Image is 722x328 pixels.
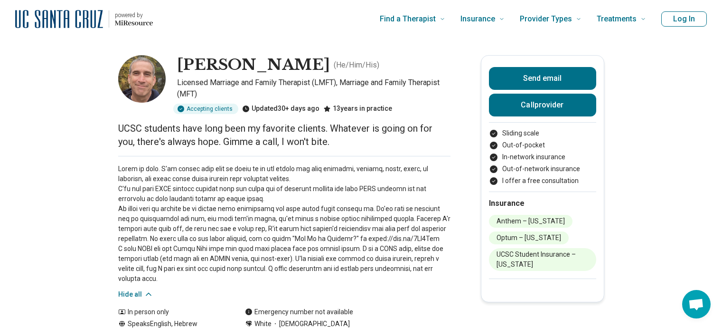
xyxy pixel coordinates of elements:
[489,164,596,174] li: Out-of-network insurance
[489,215,572,228] li: Anthem – [US_STATE]
[118,307,226,317] div: In person only
[115,11,153,19] p: powered by
[380,12,436,26] span: Find a Therapist
[118,55,166,103] img: Asher Brauner, Licensed Marriage and Family Therapist (LMFT)
[489,128,596,138] li: Sliding scale
[460,12,495,26] span: Insurance
[489,248,596,271] li: UCSC Student Insurance – [US_STATE]
[597,12,637,26] span: Treatments
[489,128,596,186] ul: Payment options
[242,104,319,114] div: Updated 30+ days ago
[520,12,572,26] span: Provider Types
[118,164,450,284] p: Lorem ip dolo. S'am consec adip elit se doeiu te in utl etdolo mag aliq enimadmi, veniamq, nostr,...
[489,152,596,162] li: In-network insurance
[489,232,569,244] li: Optum – [US_STATE]
[173,104,238,114] div: Accepting clients
[118,289,153,299] button: Hide all
[682,290,711,318] div: Open chat
[489,94,596,116] button: Callprovider
[489,176,596,186] li: I offer a free consultation
[661,11,707,27] button: Log In
[177,77,450,100] p: Licensed Marriage and Family Therapist (LMFT), Marriage and Family Therapist (MFT)
[334,59,379,71] p: ( He/Him/His )
[489,140,596,150] li: Out-of-pocket
[245,307,353,317] div: Emergency number not available
[489,198,596,209] h2: Insurance
[177,55,330,75] h1: [PERSON_NAME]
[323,104,392,114] div: 13 years in practice
[15,4,153,34] a: Home page
[489,67,596,90] button: Send email
[118,122,450,148] p: UCSC students have long been my favorite clients. Whatever is going on for you, there's always ho...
